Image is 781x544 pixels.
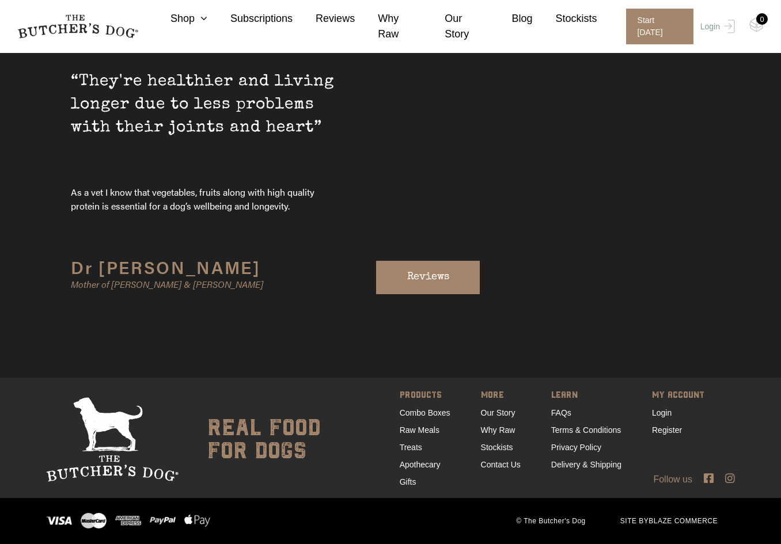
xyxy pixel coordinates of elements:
a: Contact Us [481,460,521,469]
div: Dr [PERSON_NAME] [71,259,342,275]
div: 0 [756,13,768,25]
span: MORE [481,388,521,404]
img: TBD_Cart-Empty.png [749,17,764,32]
a: Stockists [533,11,597,26]
a: Subscriptions [207,11,293,26]
a: Terms & Conditions [551,425,621,435]
div: Mother of [PERSON_NAME] & [PERSON_NAME] [71,275,342,292]
span: © The Butcher's Dog [499,516,602,526]
a: BLAZE COMMERCE [649,517,718,525]
a: Start [DATE] [615,9,697,44]
iframe: The Butcher&rsquo;s Dog &reg; | Dr Louise [378,29,710,213]
a: Reviews [376,261,480,294]
span: Start [DATE] [626,9,693,44]
a: Login [697,9,735,44]
a: Stockists [481,443,513,452]
span: SITE BY [603,516,735,526]
a: Why Raw [355,11,422,42]
span: “They're healthier and living longer due to less problems with their joints and heart” [71,36,342,185]
a: Reviews [293,11,355,26]
span: PRODUCTS [400,388,450,404]
span: MY ACCOUNT [652,388,704,404]
a: Register [652,425,682,435]
a: Privacy Policy [551,443,601,452]
a: Treats [400,443,422,452]
a: Apothecary [400,460,441,469]
div: real food for dogs [196,397,321,481]
a: Delivery & Shipping [551,460,621,469]
a: Login [652,408,672,417]
a: Combo Boxes [400,408,450,417]
a: Shop [147,11,207,26]
a: Our Story [422,11,488,42]
a: FAQs [551,408,571,417]
span: LEARN [551,388,621,404]
a: Why Raw [481,425,515,435]
a: Raw Meals [400,425,439,435]
a: Gifts [400,477,416,486]
a: Blog [489,11,533,26]
a: Our Story [481,408,515,417]
span: As a vet I know that vegetables, fruits along with high quality protein is essential for a dog’s ... [71,185,342,213]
